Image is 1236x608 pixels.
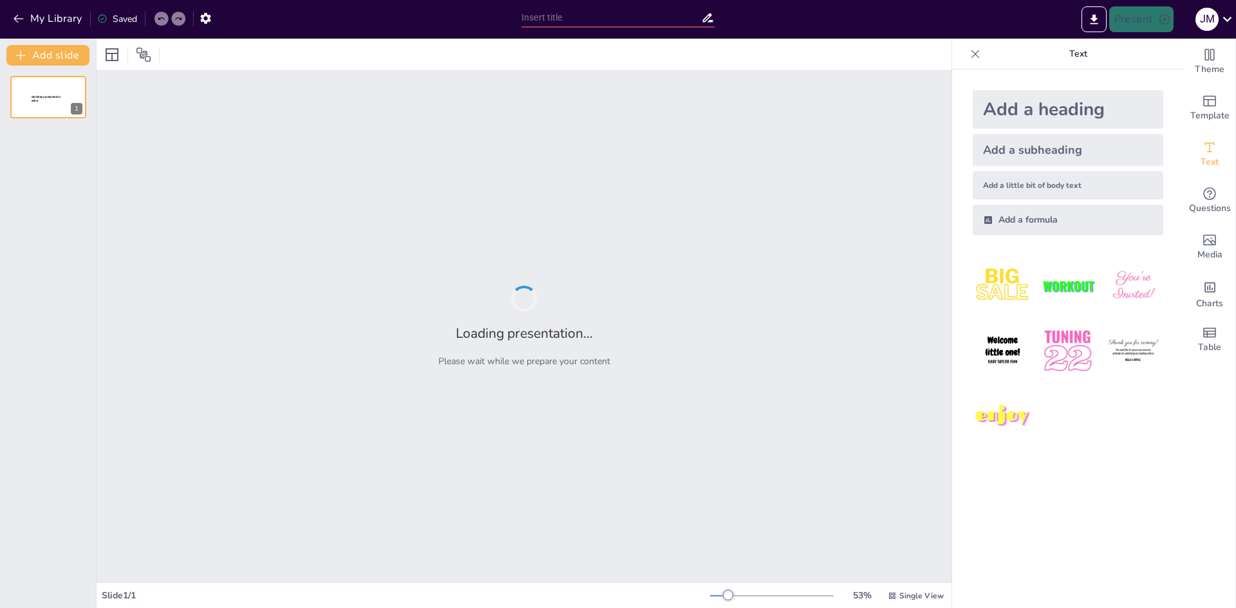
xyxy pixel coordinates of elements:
[986,39,1171,69] p: Text
[973,387,1033,447] img: 7.jpeg
[1198,340,1221,355] span: Table
[10,76,86,118] div: 1
[136,47,151,62] span: Position
[1103,321,1163,381] img: 6.jpeg
[973,134,1163,166] div: Add a subheading
[1195,62,1224,77] span: Theme
[973,205,1163,235] div: Add a formula
[1195,8,1219,31] div: J M
[102,589,710,602] div: Slide 1 / 1
[1103,256,1163,316] img: 3.jpeg
[1201,155,1219,169] span: Text
[71,103,82,115] div: 1
[6,45,89,66] button: Add slide
[1184,224,1235,270] div: Add images, graphics, shapes or video
[456,324,593,342] h2: Loading presentation...
[1109,6,1174,32] button: Present
[899,591,944,601] span: Single View
[1038,256,1098,316] img: 2.jpeg
[521,8,701,27] input: Insert title
[32,95,61,102] span: Sendsteps presentation editor
[10,8,88,29] button: My Library
[973,321,1033,381] img: 4.jpeg
[973,90,1163,129] div: Add a heading
[1184,270,1235,317] div: Add charts and graphs
[1184,131,1235,178] div: Add text boxes
[1189,201,1231,216] span: Questions
[97,13,137,25] div: Saved
[1184,39,1235,85] div: Change the overall theme
[1038,321,1098,381] img: 5.jpeg
[973,256,1033,316] img: 1.jpeg
[1081,6,1107,32] button: Export to PowerPoint
[847,589,877,602] div: 53 %
[973,171,1163,199] div: Add a little bit of body text
[438,355,610,367] p: Please wait while we prepare your content
[1196,297,1223,311] span: Charts
[1190,109,1230,123] span: Template
[1197,248,1222,262] span: Media
[1184,317,1235,363] div: Add a table
[1195,6,1219,32] button: J M
[102,44,122,65] div: Layout
[1184,178,1235,224] div: Get real-time input from your audience
[1184,85,1235,131] div: Add ready made slides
